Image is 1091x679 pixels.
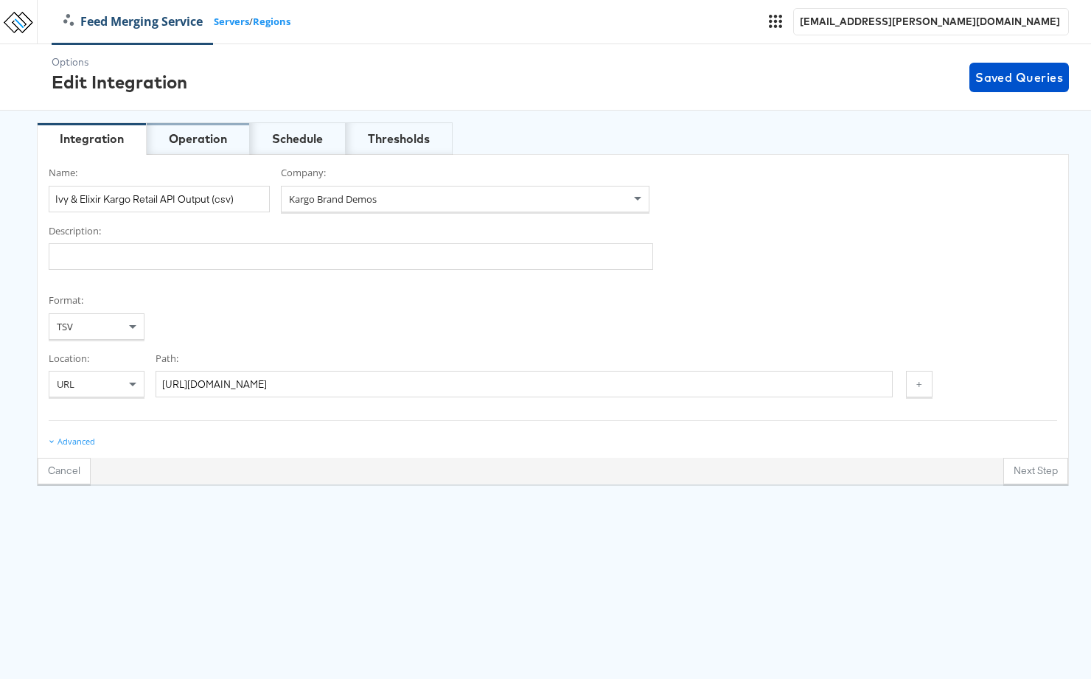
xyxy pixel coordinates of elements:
div: [EMAIL_ADDRESS][PERSON_NAME][DOMAIN_NAME] [800,15,1062,29]
div: Edit Integration [52,69,187,94]
button: + [906,371,933,397]
label: Name: [49,166,270,180]
div: Integration [60,130,124,147]
span: TSV [57,320,73,333]
button: Cancel [38,458,91,484]
div: Thresholds [368,130,430,147]
div: Schedule [272,130,323,147]
div: Options [52,55,187,69]
div: Advanced [57,436,95,448]
label: Path: [156,352,893,366]
span: Kargo Brand Demos [289,192,377,206]
input: https://some.url/somefile.ext [156,371,893,397]
button: Saved Queries [969,63,1069,92]
div: Advanced [49,436,95,448]
label: Company: [281,166,649,180]
span: URL [57,377,74,391]
div: Operation [169,130,227,147]
a: Servers [214,15,249,29]
span: Saved Queries [975,67,1063,88]
a: Feed Merging Service [52,13,214,30]
button: Next Step [1003,458,1068,484]
label: Description: [49,224,653,238]
label: Location: [49,352,144,366]
a: Regions [253,15,290,29]
label: Format: [49,293,144,307]
div: / [52,13,290,30]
